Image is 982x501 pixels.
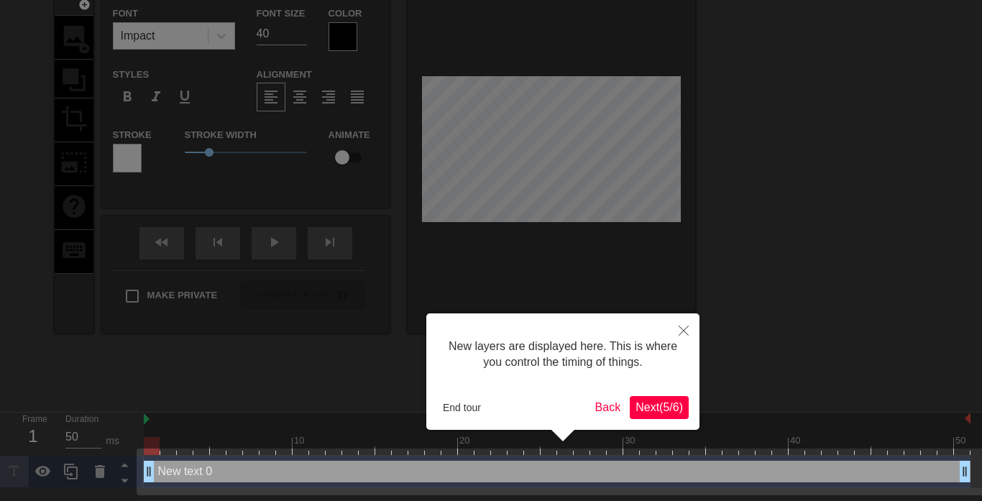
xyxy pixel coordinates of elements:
div: New layers are displayed here. This is where you control the timing of things. [437,324,689,385]
button: Close [668,313,699,346]
button: Next [630,396,689,419]
span: Next ( 5 / 6 ) [635,401,683,413]
button: Back [589,396,627,419]
button: End tour [437,397,487,418]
